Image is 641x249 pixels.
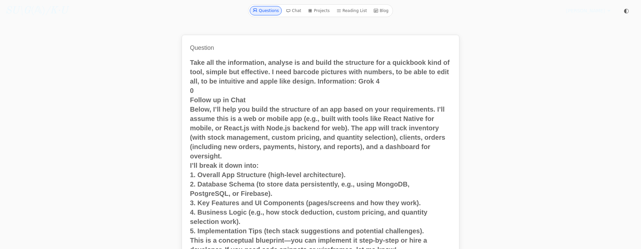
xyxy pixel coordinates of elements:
span: ◐ [624,8,629,14]
a: Chat [283,6,304,15]
button: ◐ [620,4,633,17]
a: Projects [305,6,332,15]
i: /K·U [45,6,68,16]
h1: Question [190,43,451,52]
span: [PERSON_NAME] [566,7,605,14]
summary: [PERSON_NAME] [566,7,612,14]
p: Take all the information, analyse is and build the structure for a quickbook kind of tool, simple... [190,58,451,86]
a: Blog [371,6,391,15]
a: SU\G(𝔸)/K·U [5,5,68,17]
a: Reading List [334,6,370,15]
p: I’ll break it down into: 1. Overall App Structure (high-level architecture). 2. Database Schema (... [190,161,451,236]
p: Follow up in Chat Below, I’ll help you build the structure of an app based on your requirements. ... [190,95,451,161]
i: SU\G [5,6,31,16]
p: 0 [190,86,451,95]
a: Questions [250,6,282,15]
